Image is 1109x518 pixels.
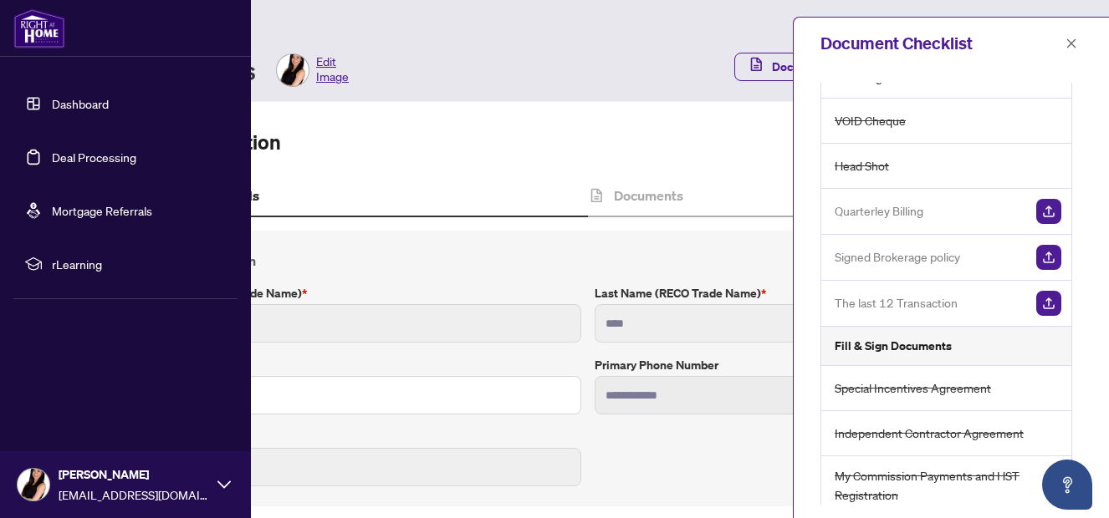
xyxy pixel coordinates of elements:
span: The last 12 Transaction [835,293,958,312]
img: Upload Document [1036,245,1061,270]
img: Upload Document [1036,291,1061,316]
a: Deal Processing [52,150,136,165]
span: Edit Image [316,53,349,87]
img: Profile Icon [277,54,309,86]
span: Special Incentives Agreement [835,378,991,398]
label: E-mail Address [135,428,581,446]
label: First Name (RECO Trade Name) [135,284,581,302]
h4: Contact Information [135,251,1041,271]
span: Quarterley Billing [835,201,923,221]
label: Primary Phone Number [595,356,1041,374]
span: VOID Cheque [835,111,906,130]
img: logo [13,8,65,48]
label: Legal Name [135,356,581,374]
img: Upload Document [1036,199,1061,224]
button: Document Checklist [734,53,893,81]
span: rLearning [52,255,226,273]
div: Document Checklist [820,31,1060,56]
span: Independent Contractor Agreement [835,424,1024,443]
label: Last Name (RECO Trade Name) [595,284,1041,302]
span: Head Shot [835,156,889,175]
a: Mortgage Referrals [52,203,152,218]
span: [PERSON_NAME] [59,465,209,484]
span: My Commission Payments and HST Registration [835,466,1061,505]
span: Document Checklist [772,53,880,80]
a: Dashboard [52,96,109,111]
h5: Fill & Sign Documents [835,337,952,355]
span: Signed Brokerage policy [835,247,960,267]
button: Open asap [1042,460,1092,510]
h4: Documents [614,185,683,206]
span: [EMAIL_ADDRESS][DOMAIN_NAME] [59,485,209,504]
img: Profile Icon [18,469,49,500]
span: close [1066,38,1077,49]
